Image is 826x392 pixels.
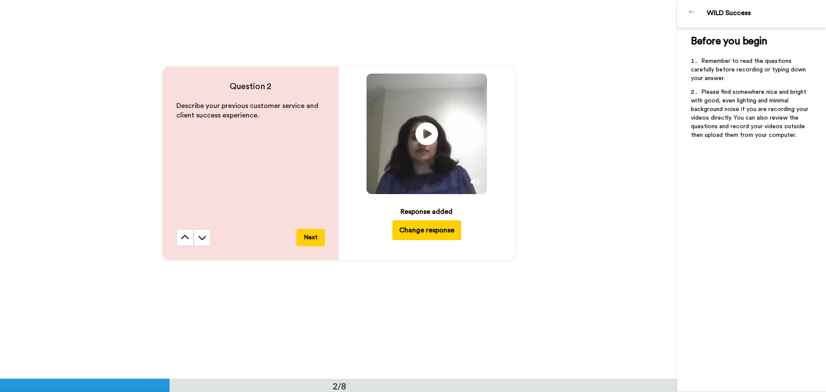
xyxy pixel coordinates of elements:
[691,89,810,138] span: Please find somewhere nice and bright with good, even lighting and minimal background noise if yo...
[401,207,453,217] div: Response added
[296,229,325,246] button: Next
[319,380,360,392] div: 2/8
[392,220,461,240] button: Change response
[691,58,808,81] span: Remember to read the questions carefully before recording or typing down your answer.
[471,178,479,186] img: Mute/Unmute
[176,102,320,119] span: Describe your previous customer service and client success experience.
[682,3,703,24] img: Profile Image
[691,36,767,46] span: Before you begin
[176,80,325,93] h4: Question 2
[707,9,826,17] div: WILD Success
